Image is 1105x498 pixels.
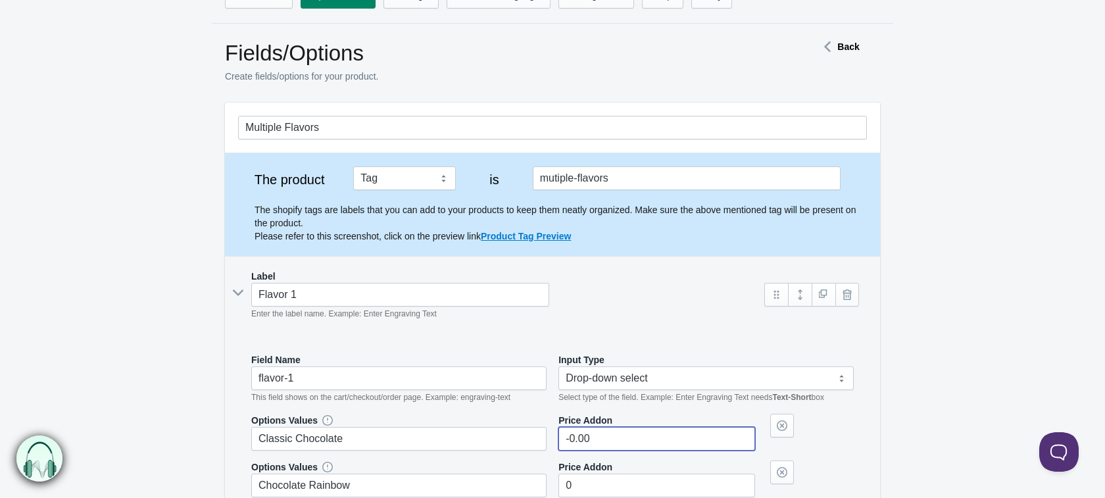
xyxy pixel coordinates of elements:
[558,353,604,366] label: Input Type
[818,41,859,52] a: Back
[251,393,510,402] em: This field shows on the cart/checkout/order page. Example: engraving-text
[225,70,771,83] p: Create fields/options for your product.
[255,203,867,243] p: The shopify tags are labels that you can add to your products to keep them neatly organized. Make...
[837,41,859,52] strong: Back
[558,474,755,497] input: 1.20
[558,414,612,427] label: Price Addon
[558,427,755,451] input: 1.20
[251,270,276,283] label: Label
[238,116,867,139] input: General Options Set
[558,461,612,474] label: Price Addon
[469,173,520,186] label: is
[772,393,811,402] b: Text-Short
[558,393,824,402] em: Select type of the field. Example: Enter Engraving Text needs box
[251,461,318,474] label: Options Values
[251,309,437,318] em: Enter the label name. Example: Enter Engraving Text
[251,353,301,366] label: Field Name
[16,436,62,482] img: bxm.png
[481,231,571,241] a: Product Tag Preview
[238,173,341,186] label: The product
[251,414,318,427] label: Options Values
[1039,432,1079,472] iframe: Toggle Customer Support
[225,40,771,66] h1: Fields/Options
